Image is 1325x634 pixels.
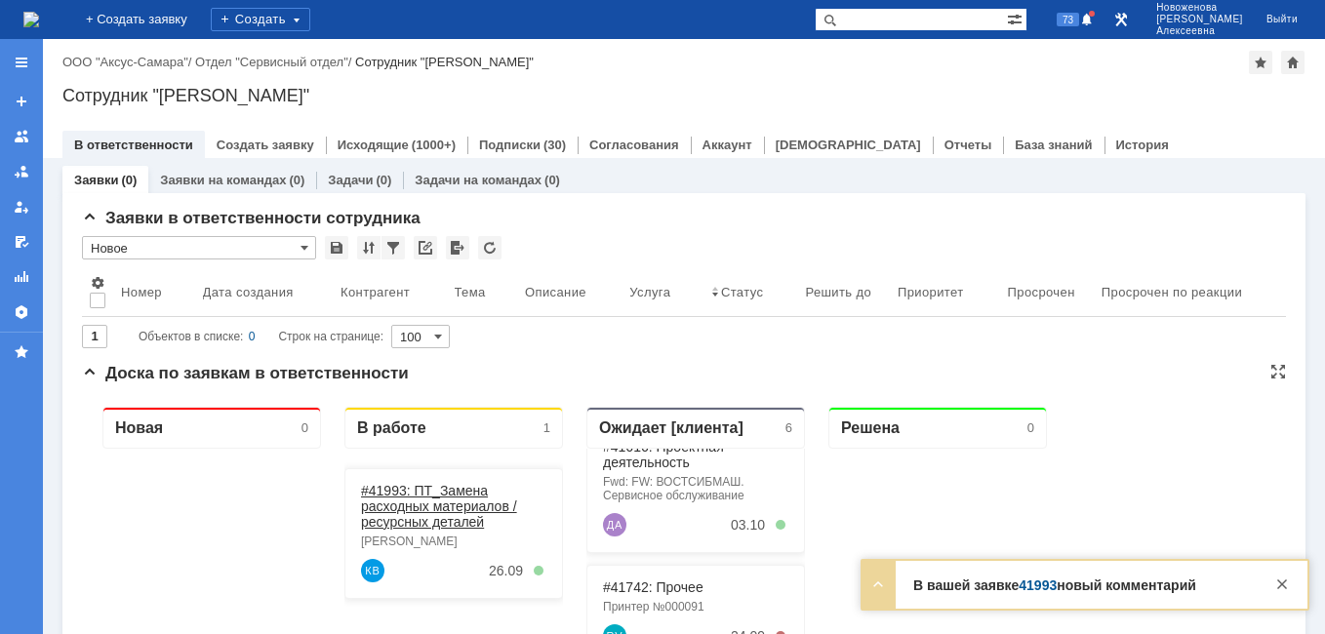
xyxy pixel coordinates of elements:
[74,138,193,152] a: В ответственности
[759,27,818,46] div: Решена
[357,236,381,259] div: Сортировка...
[913,577,1196,593] strong: В вашей заявке новый комментарий
[703,267,798,317] th: Статус
[217,138,314,152] a: Создать заявку
[521,48,706,79] div: #41616: Проектная деятельность
[521,209,706,222] div: Принтер №000091
[649,615,683,631] div: 01.10.2025
[325,236,348,259] div: Сохранить вид
[279,92,435,139] a: #41993: ПТ_Замена расходных материалов / ресурсных деталей
[279,143,464,157] div: Замена РМ
[521,84,706,111] div: Fwd: FW: ВОСТСИБМАШ. Сервисное обслуживание
[649,364,683,379] div: 03.10.2025
[521,299,642,331] a: #41820: Проектная деятельность
[139,325,383,348] i: Строк на странице:
[1156,2,1243,14] span: Новоженова
[543,138,566,152] div: (30)
[415,173,542,187] a: Задачи на командах
[694,492,703,501] div: 1. Менее 15%
[113,267,195,317] th: Номер
[898,285,964,299] div: Приоритет
[279,92,464,139] div: #41993: ПТ_Замена расходных материалов / ресурсных деталей
[521,485,544,508] a: Абрамова Галина Викторовна
[521,426,706,442] div: #41899: Выезд инженера
[160,173,286,187] a: Заявки на командах
[622,267,703,317] th: Услуга
[521,188,622,204] a: #41742: Прочее
[82,209,421,227] span: Заявки в ответственности сотрудника
[6,121,37,152] a: Заявки на командах
[33,27,81,46] div: Новая
[703,29,710,44] div: 6
[945,29,952,44] div: 0
[521,551,706,582] div: #41916: Проектная деятельность
[62,55,188,69] a: ООО "Аксус-Самара"
[289,173,304,187] div: (0)
[694,129,703,139] div: 5. Менее 100%
[338,138,409,152] a: Исходящие
[1019,577,1057,593] a: 41993
[649,126,683,141] div: 03.10.2025
[82,364,409,382] span: Доска по заявкам в ответственности
[412,138,456,152] div: (1000+)
[23,12,39,27] img: logo
[6,86,37,117] a: Создать заявку
[521,426,680,442] a: #41899: Выезд инженера
[6,156,37,187] a: Заявки в моей ответственности
[462,29,468,44] div: 1
[1281,51,1305,74] div: Сделать домашней страницей
[203,285,294,299] div: Дата создания
[478,236,502,259] div: Обновлять список
[649,237,683,253] div: 24.09.2025
[1156,25,1243,37] span: Алексеевна
[1007,9,1026,27] span: Расширенный поиск
[355,55,534,69] div: Сотрудник "[PERSON_NAME]"
[866,573,890,596] div: Развернуть
[1156,14,1243,25] span: [PERSON_NAME]
[333,267,447,317] th: Контрагент
[195,55,348,69] a: Отдел "Сервисный отдел"
[525,285,586,299] div: Описание
[6,226,37,258] a: Мои согласования
[1270,573,1294,596] div: Закрыть
[629,285,670,299] div: Услуга
[694,618,703,628] div: 4. Менее 60%
[521,122,544,145] a: Домнин Артём Викторович
[447,267,518,317] th: Тема
[479,138,541,152] a: Подписки
[376,173,391,187] div: (0)
[381,236,405,259] div: Фильтрация...
[1057,13,1079,26] span: 73
[328,173,373,187] a: Задачи
[211,8,310,31] div: Создать
[521,188,706,204] div: #41742: Прочее
[521,360,544,383] a: Абрамова Галина Викторовна
[249,325,256,348] div: 0
[452,175,462,184] div: 5. Менее 100%
[62,86,1305,105] div: Сотрудник "[PERSON_NAME]"
[776,138,921,152] a: [DEMOGRAPHIC_DATA]
[90,275,105,291] span: Настройки
[6,297,37,328] a: Настройки
[1102,285,1242,299] div: Просрочен по реакции
[1109,8,1133,31] a: Перейти в интерфейс администратора
[521,233,544,257] a: Ryzyvanov Vladislav
[721,285,763,299] div: Статус
[220,29,226,44] div: 0
[521,447,706,474] div: Заявка Нефтеюганский филиал
[544,173,560,187] div: (0)
[6,191,37,222] a: Мои заявки
[407,172,441,187] div: 26.09.2025
[944,138,992,152] a: Отчеты
[195,267,333,317] th: Дата создания
[279,168,302,191] a: Кайданович Владислав
[414,236,437,259] div: Скопировать ссылку на список
[446,236,469,259] div: Экспорт списка
[517,27,662,46] div: Ожидает [клиента]
[275,27,344,46] div: В работе
[121,173,137,187] div: (0)
[694,367,703,376] div: 4. Менее 60%
[1270,364,1286,379] div: На всю страницу
[1015,138,1092,152] a: База знаний
[649,489,683,504] div: 25.09.2025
